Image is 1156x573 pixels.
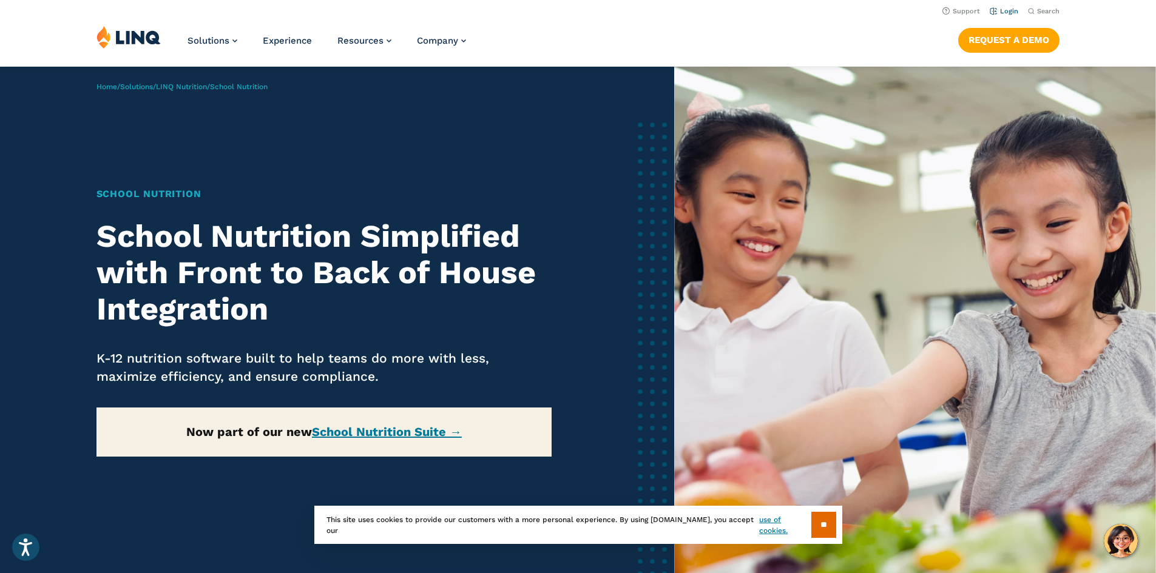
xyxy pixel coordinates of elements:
a: Experience [263,35,312,46]
span: Resources [337,35,384,46]
span: Company [417,35,458,46]
div: This site uses cookies to provide our customers with a more personal experience. By using [DOMAIN... [314,506,842,544]
img: LINQ | K‑12 Software [96,25,161,49]
span: / / / [96,82,268,91]
button: Hello, have a question? Let’s chat. [1104,524,1138,558]
a: use of cookies. [759,514,811,536]
a: School Nutrition Suite → [312,424,462,439]
h2: School Nutrition Simplified with Front to Back of House Integration [96,218,552,327]
a: Home [96,82,117,91]
a: LINQ Nutrition [156,82,207,91]
a: Request a Demo [958,28,1060,52]
nav: Button Navigation [958,25,1060,52]
a: Solutions [188,35,237,46]
a: Company [417,35,466,46]
a: Solutions [120,82,153,91]
span: Search [1037,7,1060,15]
a: Login [990,7,1018,15]
button: Open Search Bar [1028,7,1060,16]
span: Solutions [188,35,229,46]
a: Resources [337,35,391,46]
span: School Nutrition [210,82,268,91]
nav: Primary Navigation [188,25,466,65]
p: K-12 nutrition software built to help teams do more with less, maximize efficiency, and ensure co... [96,349,552,386]
strong: Now part of our new [186,424,462,439]
a: Support [942,7,980,15]
h1: School Nutrition [96,187,552,201]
